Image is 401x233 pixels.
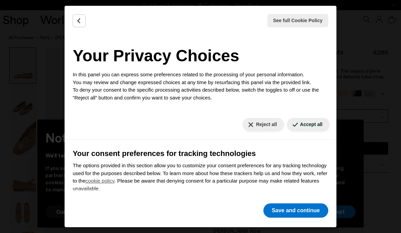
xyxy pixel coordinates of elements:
h2: Your Privacy Choices [73,44,328,68]
p: The options provided in this section allow you to customize your consent preferences for any trac... [73,162,328,192]
button: Accept all [287,118,330,131]
p: In this panel you can express some preferences related to the processing of your personal informa... [73,71,328,102]
h3: Your consent preferences for tracking technologies [73,148,328,159]
button: Back [73,14,86,27]
a: cookie policy - link opens in a new tab [86,178,115,184]
button: Reject all [243,118,284,131]
button: Save and continue [263,203,328,218]
span: See full Cookie Policy [273,17,323,24]
button: See full Cookie Policy [267,14,329,27]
